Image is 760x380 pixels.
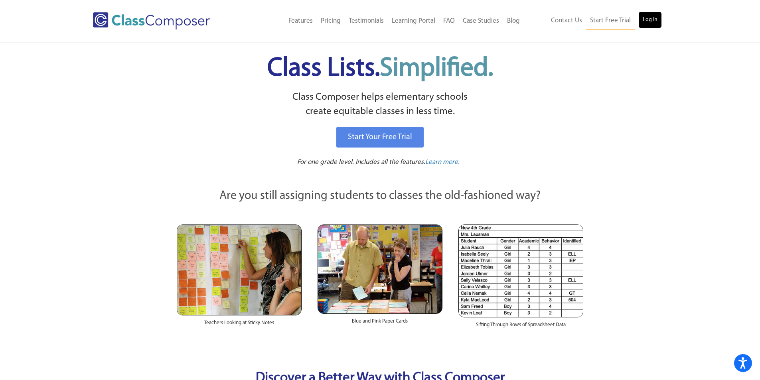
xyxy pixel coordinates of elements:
span: Class Lists. [267,56,493,82]
div: Sifting Through Rows of Spreadsheet Data [458,317,583,337]
span: Start Your Free Trial [348,133,412,141]
a: Case Studies [459,12,503,30]
a: Log In [639,12,661,28]
nav: Header Menu [524,12,661,30]
a: Pricing [317,12,345,30]
a: Contact Us [547,12,586,30]
span: Simplified. [380,56,493,82]
p: Are you still assigning students to classes the old-fashioned way? [177,187,584,205]
img: Teachers Looking at Sticky Notes [177,224,302,315]
span: Learn more. [425,159,460,165]
img: Spreadsheets [458,224,583,317]
a: Testimonials [345,12,388,30]
span: For one grade level. Includes all the features. [297,159,425,165]
a: FAQ [439,12,459,30]
div: Blue and Pink Paper Cards [318,314,442,333]
a: Start Free Trial [586,12,635,30]
a: Start Your Free Trial [336,127,424,148]
img: Class Composer [93,12,210,30]
nav: Header Menu [243,12,524,30]
img: Blue and Pink Paper Cards [318,224,442,313]
div: Teachers Looking at Sticky Notes [177,315,302,335]
p: Class Composer helps elementary schools create equitable classes in less time. [176,90,585,119]
a: Learning Portal [388,12,439,30]
a: Features [284,12,317,30]
a: Blog [503,12,524,30]
a: Learn more. [425,158,460,167]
